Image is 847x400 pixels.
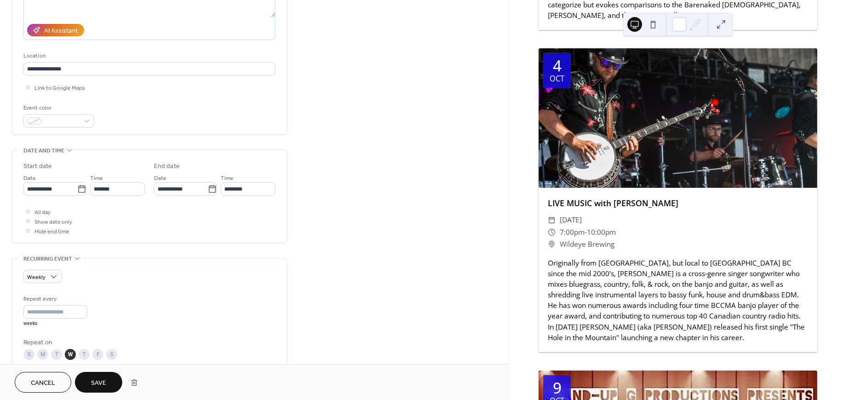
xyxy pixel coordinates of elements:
[560,238,614,250] span: Wildeye Brewing
[548,238,556,250] div: ​
[539,197,817,209] div: LIVE MUSIC with [PERSON_NAME]
[90,174,103,183] span: Time
[23,162,52,171] div: Start date
[34,83,85,93] span: Link to Google Maps
[44,26,78,36] div: AI Assistant
[106,349,117,360] div: S
[75,372,122,393] button: Save
[221,174,233,183] span: Time
[548,226,556,238] div: ​
[51,349,62,360] div: T
[34,217,72,227] span: Show date only
[587,226,616,238] span: 10:00pm
[34,208,51,217] span: All day
[154,174,166,183] span: Date
[154,162,180,171] div: End date
[553,58,562,73] div: 4
[23,294,85,304] div: Repeat every
[23,338,273,348] div: Repeat on
[23,146,64,156] span: Date and time
[23,349,34,360] div: S
[23,254,72,264] span: Recurring event
[65,349,76,360] div: W
[27,272,45,283] span: Weekly
[91,378,106,388] span: Save
[79,349,90,360] div: T
[34,227,69,237] span: Hide end time
[585,226,587,238] span: -
[23,51,273,61] div: Location
[37,349,48,360] div: M
[548,214,556,226] div: ​
[23,174,36,183] span: Date
[23,103,92,113] div: Event color
[27,24,84,36] button: AI Assistant
[92,349,103,360] div: F
[550,75,564,83] div: Oct
[15,372,71,393] button: Cancel
[553,380,562,395] div: 9
[539,258,817,343] div: Originally from [GEOGRAPHIC_DATA], but local to [GEOGRAPHIC_DATA] BC since the mid 2000's, [PERSO...
[23,320,87,327] div: weeks
[560,214,582,226] span: [DATE]
[560,226,585,238] span: 7:00pm
[31,378,55,388] span: Cancel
